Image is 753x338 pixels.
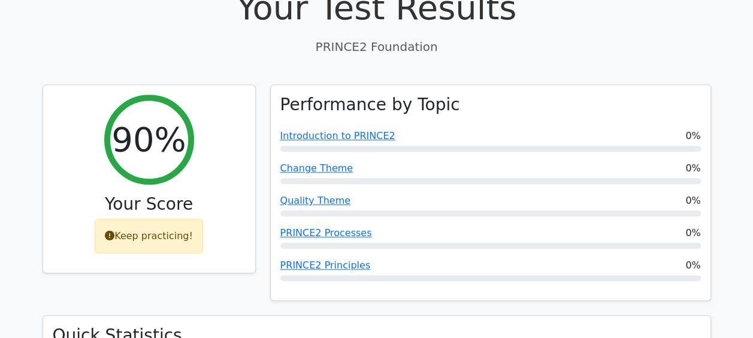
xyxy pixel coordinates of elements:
[280,227,372,239] a: PRINCE2 Processes
[685,226,700,240] span: 0%
[280,259,371,271] a: PRINCE2 Principles
[280,130,395,141] a: Introduction to PRINCE2
[685,161,700,176] span: 0%
[685,194,700,208] span: 0%
[43,38,711,56] p: PRINCE2 Foundation
[95,219,203,253] div: Keep practicing!
[685,129,700,143] span: 0%
[111,119,186,159] h2: 90%
[280,95,460,115] h3: Performance by Topic
[685,258,700,273] span: 0%
[280,162,353,174] a: Change Theme
[53,194,246,215] h3: Your Score
[280,195,350,206] a: Quality Theme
